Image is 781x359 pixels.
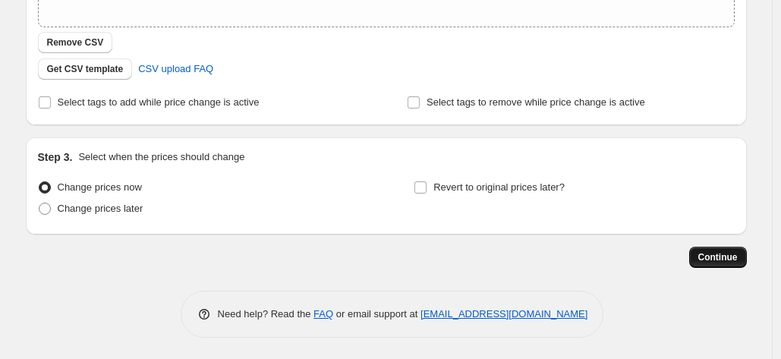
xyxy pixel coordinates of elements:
span: Continue [698,251,738,263]
a: [EMAIL_ADDRESS][DOMAIN_NAME] [420,308,587,320]
span: or email support at [333,308,420,320]
span: Revert to original prices later? [433,181,565,193]
button: Remove CSV [38,32,113,53]
span: Remove CSV [47,36,104,49]
h2: Step 3. [38,150,73,165]
span: Select tags to remove while price change is active [427,96,645,108]
a: FAQ [313,308,333,320]
p: Select when the prices should change [78,150,244,165]
span: CSV upload FAQ [138,61,213,77]
button: Continue [689,247,747,268]
span: Change prices later [58,203,143,214]
a: CSV upload FAQ [129,57,222,81]
span: Select tags to add while price change is active [58,96,260,108]
span: Get CSV template [47,63,124,75]
span: Change prices now [58,181,142,193]
span: Need help? Read the [218,308,314,320]
button: Get CSV template [38,58,133,80]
